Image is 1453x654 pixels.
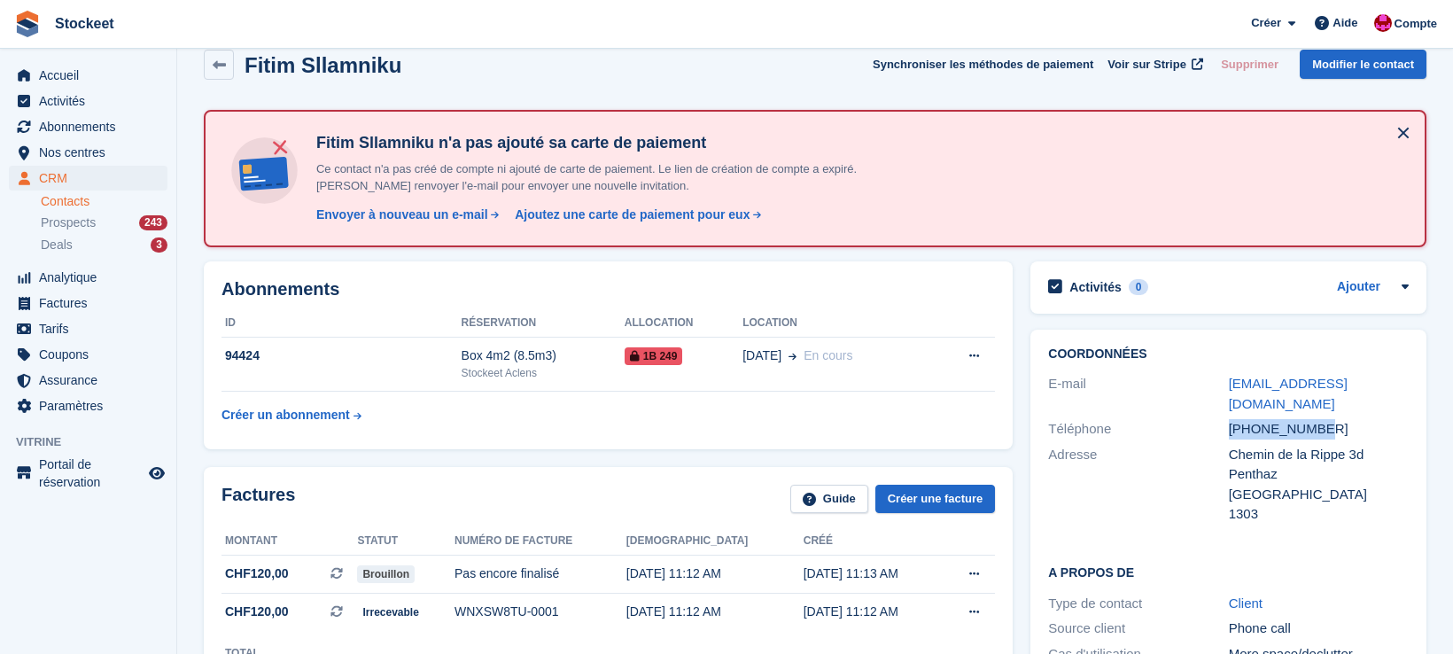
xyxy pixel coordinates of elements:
[455,527,626,556] th: Numéro de facture
[1229,485,1409,505] div: [GEOGRAPHIC_DATA]
[1337,277,1380,298] a: Ajouter
[245,53,401,77] h2: Fitim Sllamniku
[39,455,145,491] span: Portail de réservation
[1129,279,1149,295] div: 0
[626,603,804,621] div: [DATE] 11:12 AM
[41,236,167,254] a: Deals 3
[1229,445,1409,465] div: Chemin de la Rippe 3d
[225,603,289,621] span: CHF120,00
[9,114,167,139] a: menu
[316,206,488,224] div: Envoyer à nouveau un e-mail
[626,564,804,583] div: [DATE] 11:12 AM
[39,89,145,113] span: Activités
[221,346,462,365] div: 94424
[1229,419,1409,440] div: [PHONE_NUMBER]
[357,603,423,621] span: Irrecevable
[1229,596,1263,611] a: Client
[1229,376,1348,411] a: [EMAIL_ADDRESS][DOMAIN_NAME]
[9,368,167,393] a: menu
[9,166,167,191] a: menu
[9,316,167,341] a: menu
[455,564,626,583] div: Pas encore finalisé
[357,565,415,583] span: Brouillon
[221,279,995,300] h2: Abonnements
[625,309,742,338] th: Allocation
[804,564,942,583] div: [DATE] 11:13 AM
[9,291,167,315] a: menu
[1100,50,1207,79] a: Voir sur Stripe
[1048,347,1409,362] h2: Coordonnées
[39,342,145,367] span: Coupons
[1069,279,1121,295] h2: Activités
[1229,619,1409,639] div: Phone call
[1251,14,1281,32] span: Créer
[1374,14,1392,32] img: Valentin BURDET
[146,463,167,484] a: Boutique d'aperçu
[455,603,626,621] div: WNXSW8TU-0001
[139,215,167,230] div: 243
[9,140,167,165] a: menu
[1107,56,1186,74] span: Voir sur Stripe
[1048,619,1228,639] div: Source client
[804,603,942,621] div: [DATE] 11:12 AM
[1048,374,1228,414] div: E-mail
[48,9,121,38] a: Stockeet
[14,11,41,37] img: stora-icon-8386f47178a22dfd0bd8f6a31ec36ba5ce8667c1dd55bd0f319d3a0aa187defe.svg
[9,89,167,113] a: menu
[41,214,96,231] span: Prospects
[221,527,357,556] th: Montant
[1048,563,1409,580] h2: A propos de
[39,63,145,88] span: Accueil
[1048,594,1228,614] div: Type de contact
[221,485,295,514] h2: Factures
[39,316,145,341] span: Tarifs
[9,455,167,491] a: menu
[626,527,804,556] th: [DEMOGRAPHIC_DATA]
[742,309,931,338] th: Location
[309,133,929,153] h4: Fitim Sllamniku n'a pas ajouté sa carte de paiement
[873,50,1093,79] button: Synchroniser les méthodes de paiement
[309,160,929,195] p: Ce contact n'a pas créé de compte ni ajouté de carte de paiement. Le lien de création de compte a...
[1048,419,1228,440] div: Téléphone
[221,399,361,432] a: Créer un abonnement
[1300,50,1426,79] a: Modifier le contact
[462,346,625,365] div: Box 4m2 (8.5m3)
[1229,504,1409,525] div: 1303
[41,237,73,253] span: Deals
[39,114,145,139] span: Abonnements
[357,527,455,556] th: Statut
[151,237,167,253] div: 3
[39,265,145,290] span: Analytique
[39,291,145,315] span: Factures
[1214,50,1286,79] button: Supprimer
[39,368,145,393] span: Assurance
[515,206,750,224] div: Ajoutez une carte de paiement pour eux
[39,166,145,191] span: CRM
[227,133,302,208] img: no-card-linked-e7822e413c904bf8b177c4d89f31251c4716f9871600ec3ca5bfc59e148c83f4.svg
[1048,445,1228,525] div: Adresse
[9,63,167,88] a: menu
[625,347,683,365] span: 1B 249
[1229,464,1409,485] div: Penthaz
[9,265,167,290] a: menu
[462,309,625,338] th: Réservation
[804,527,942,556] th: Créé
[221,406,350,424] div: Créer un abonnement
[508,206,763,224] a: Ajoutez une carte de paiement pour eux
[462,365,625,381] div: Stockeet Aclens
[221,309,462,338] th: ID
[804,348,852,362] span: En cours
[742,346,781,365] span: [DATE]
[41,193,167,210] a: Contacts
[16,433,176,451] span: Vitrine
[1333,14,1357,32] span: Aide
[41,214,167,232] a: Prospects 243
[1395,15,1437,33] span: Compte
[39,140,145,165] span: Nos centres
[9,342,167,367] a: menu
[39,393,145,418] span: Paramètres
[225,564,289,583] span: CHF120,00
[9,393,167,418] a: menu
[790,485,868,514] a: Guide
[875,485,996,514] a: Créer une facture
